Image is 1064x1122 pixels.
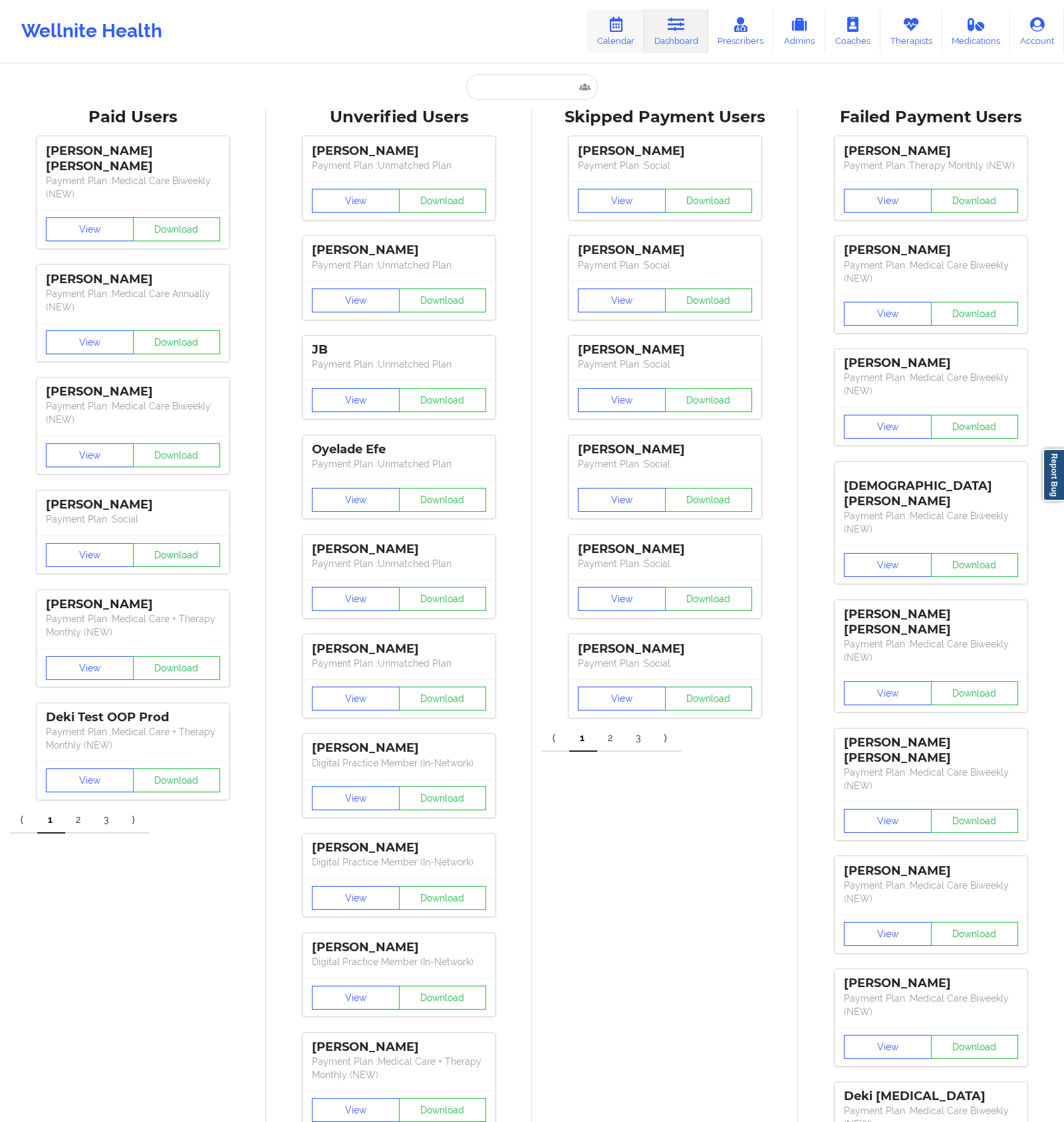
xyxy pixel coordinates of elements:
[665,288,753,312] button: Download
[312,786,400,810] button: View
[46,725,220,752] p: Payment Plan : Medical Care + Therapy Monthly (NEW)
[312,243,486,258] div: [PERSON_NAME]
[931,415,1019,439] button: Download
[312,587,400,611] button: View
[665,388,753,412] button: Download
[46,656,134,680] button: View
[9,807,149,834] div: Pagination Navigation
[931,1035,1019,1059] button: Download
[312,358,486,371] p: Payment Plan : Unmatched Plan
[578,687,666,711] button: View
[133,543,221,567] button: Download
[46,174,220,201] p: Payment Plan : Medical Care Biweekly (NEW)
[844,863,1018,879] div: [PERSON_NAME]
[312,940,486,955] div: [PERSON_NAME]
[844,302,932,326] button: View
[312,641,486,657] div: [PERSON_NAME]
[844,735,1018,766] div: [PERSON_NAME] [PERSON_NAME]
[312,1040,486,1055] div: [PERSON_NAME]
[578,342,752,358] div: [PERSON_NAME]
[844,259,1018,285] p: Payment Plan : Medical Care Biweekly (NEW)
[46,512,220,526] p: Payment Plan : Social
[9,807,37,834] a: Previous item
[46,768,134,792] button: View
[312,756,486,770] p: Digital Practice Member (In-Network)
[578,657,752,670] p: Payment Plan : Social
[931,922,1019,946] button: Download
[844,469,1018,509] div: [DEMOGRAPHIC_DATA][PERSON_NAME]
[46,217,134,241] button: View
[844,159,1018,172] p: Payment Plan : Therapy Monthly (NEW)
[578,587,666,611] button: View
[931,681,1019,705] button: Download
[825,9,880,53] a: Coaches
[65,807,93,834] a: 2
[312,657,486,670] p: Payment Plan : Unmatched Plan
[578,388,666,412] button: View
[399,388,487,412] button: Download
[844,144,1018,159] div: [PERSON_NAME]
[37,807,65,834] a: 1
[597,725,625,752] a: 2
[399,786,487,810] button: Download
[133,768,221,792] button: Download
[844,1035,932,1059] button: View
[644,9,708,53] a: Dashboard
[844,553,932,577] button: View
[844,922,932,946] button: View
[578,542,752,557] div: [PERSON_NAME]
[578,442,752,457] div: [PERSON_NAME]
[312,1098,400,1122] button: View
[312,687,400,711] button: View
[665,488,753,512] button: Download
[399,488,487,512] button: Download
[807,107,1055,128] div: Failed Payment Users
[312,342,486,358] div: JB
[844,992,1018,1018] p: Payment Plan : Medical Care Biweekly (NEW)
[665,687,753,711] button: Download
[844,879,1018,905] p: Payment Plan : Medical Care Biweekly (NEW)
[931,553,1019,577] button: Download
[312,259,486,272] p: Payment Plan : Unmatched Plan
[578,259,752,272] p: Payment Plan : Social
[880,9,942,53] a: Therapists
[312,740,486,756] div: [PERSON_NAME]
[578,457,752,471] p: Payment Plan : Social
[312,144,486,159] div: [PERSON_NAME]
[46,287,220,314] p: Payment Plan : Medical Care Annually (NEW)
[312,855,486,869] p: Digital Practice Member (In-Network)
[569,725,597,752] a: 1
[665,189,753,213] button: Download
[942,9,1011,53] a: Medications
[312,986,400,1010] button: View
[312,1055,486,1081] p: Payment Plan : Medical Care + Therapy Monthly (NEW)
[708,9,774,53] a: Prescribers
[399,687,487,711] button: Download
[578,288,666,312] button: View
[665,587,753,611] button: Download
[312,288,400,312] button: View
[844,189,932,213] button: View
[399,189,487,213] button: Download
[46,612,220,639] p: Payment Plan : Medical Care + Therapy Monthly (NEW)
[844,681,932,705] button: View
[844,356,1018,371] div: [PERSON_NAME]
[653,725,681,752] a: Next item
[844,607,1018,637] div: [PERSON_NAME] [PERSON_NAME]
[312,488,400,512] button: View
[46,330,134,354] button: View
[578,189,666,213] button: View
[46,272,220,287] div: [PERSON_NAME]
[312,159,486,172] p: Payment Plan : Unmatched Plan
[844,415,932,439] button: View
[399,886,487,910] button: Download
[587,9,644,53] a: Calendar
[312,388,400,412] button: View
[399,986,487,1010] button: Download
[578,488,666,512] button: View
[844,637,1018,664] p: Payment Plan : Medical Care Biweekly (NEW)
[312,442,486,457] div: Oyelade Efe
[844,371,1018,397] p: Payment Plan : Medical Care Biweekly (NEW)
[312,189,400,213] button: View
[133,330,221,354] button: Download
